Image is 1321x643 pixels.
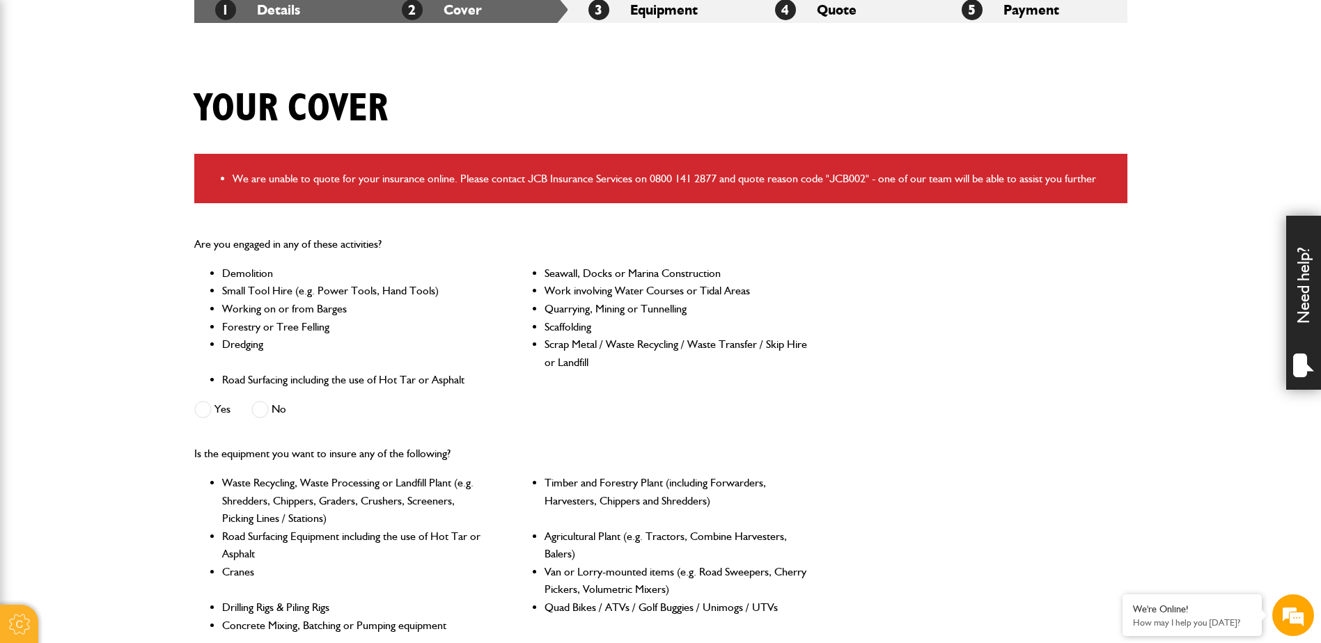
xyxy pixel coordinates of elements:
[1286,216,1321,390] div: Need help?
[545,300,808,318] li: Quarrying, Mining or Tunnelling
[228,7,262,40] div: Minimize live chat window
[222,617,486,635] li: Concrete Mixing, Batching or Pumping equipment
[222,264,486,283] li: Demolition
[18,170,254,200] input: Enter your email address
[545,474,808,527] li: Timber and Forestry Plant (including Forwarders, Harvesters, Chippers and Shredders)
[545,264,808,283] li: Seawall, Docks or Marina Construction
[1133,603,1251,615] div: We're Online!
[222,527,486,563] li: Road Surfacing Equipment including the use of Hot Tar or Asphalt
[18,211,254,241] input: Enter your phone number
[545,335,808,371] li: Scrap Metal / Waste Recycling / Waste Transfer / Skip Hire or Landfill
[215,1,300,18] a: 1Details
[18,252,254,417] textarea: Type your message and hit 'Enter'
[72,78,234,96] div: Chat with us now
[24,77,58,97] img: d_20077148190_company_1631870298795_20077148190
[222,335,486,371] li: Dredging
[251,401,286,418] label: No
[222,318,486,336] li: Forestry or Tree Felling
[1133,617,1251,628] p: How may I help you today?
[222,282,486,300] li: Small Tool Hire (e.g. Power Tools, Hand Tools)
[545,527,808,563] li: Agricultural Plant (e.g. Tractors, Combine Harvesters, Balers)
[189,429,253,447] em: Start Chat
[18,129,254,159] input: Enter your last name
[222,598,486,617] li: Drilling Rigs & Piling Rigs
[222,474,486,527] li: Waste Recycling, Waste Processing or Landfill Plant (e.g. Shredders, Chippers, Graders, Crushers,...
[222,563,486,598] li: Cranes
[545,318,808,336] li: Scaffolding
[194,86,388,132] h1: Your cover
[194,445,809,463] p: Is the equipment you want to insure any of the following?
[222,300,486,318] li: Working on or from Barges
[222,371,486,389] li: Road Surfacing including the use of Hot Tar or Asphalt
[233,170,1117,188] li: We are unable to quote for your insurance online. Please contact JCB Insurance Services on 0800 1...
[545,282,808,300] li: Work involving Water Courses or Tidal Areas
[545,598,808,617] li: Quad Bikes / ATVs / Golf Buggies / Unimogs / UTVs
[194,401,230,418] label: Yes
[194,235,809,253] p: Are you engaged in any of these activities?
[545,563,808,598] li: Van or Lorry-mounted items (e.g. Road Sweepers, Cherry Pickers, Volumetric Mixers)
